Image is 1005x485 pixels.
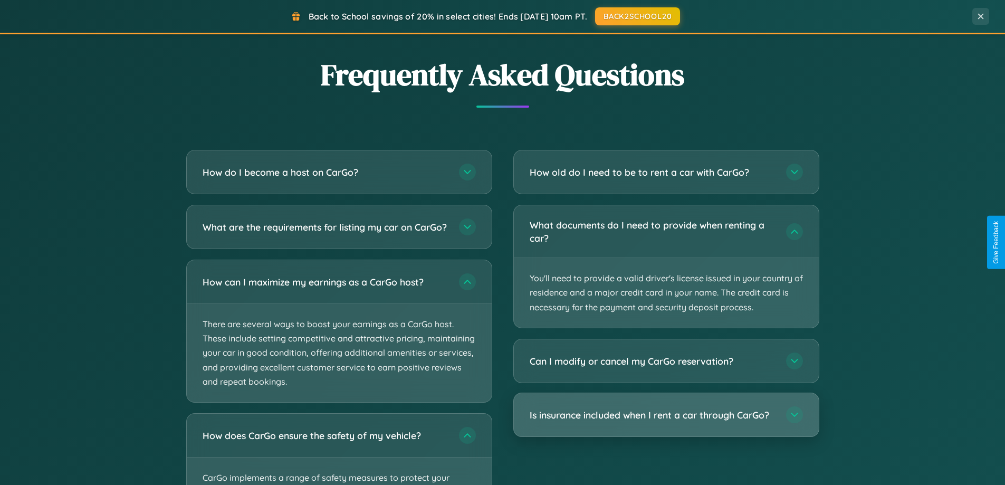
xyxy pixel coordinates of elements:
div: Give Feedback [992,221,1000,264]
h2: Frequently Asked Questions [186,54,819,95]
h3: How does CarGo ensure the safety of my vehicle? [203,429,448,442]
h3: How can I maximize my earnings as a CarGo host? [203,275,448,289]
p: You'll need to provide a valid driver's license issued in your country of residence and a major c... [514,258,819,328]
h3: What documents do I need to provide when renting a car? [530,218,776,244]
h3: Is insurance included when I rent a car through CarGo? [530,408,776,422]
h3: What are the requirements for listing my car on CarGo? [203,221,448,234]
h3: Can I modify or cancel my CarGo reservation? [530,355,776,368]
h3: How old do I need to be to rent a car with CarGo? [530,166,776,179]
h3: How do I become a host on CarGo? [203,166,448,179]
p: There are several ways to boost your earnings as a CarGo host. These include setting competitive ... [187,304,492,402]
button: BACK2SCHOOL20 [595,7,680,25]
span: Back to School savings of 20% in select cities! Ends [DATE] 10am PT. [309,11,587,22]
